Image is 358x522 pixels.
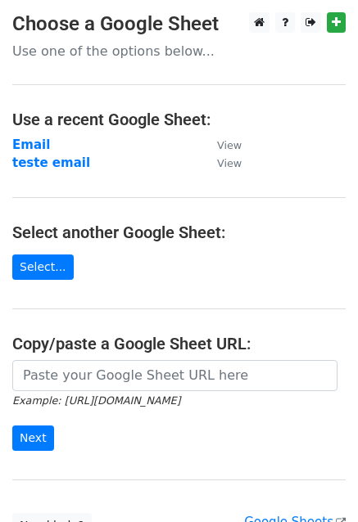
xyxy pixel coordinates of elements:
input: Paste your Google Sheet URL here [12,360,338,391]
a: teste email [12,155,90,170]
h4: Copy/paste a Google Sheet URL: [12,334,346,353]
h4: Select another Google Sheet: [12,223,346,242]
small: View [217,139,242,151]
a: Select... [12,254,74,280]
p: Use one of the options below... [12,43,346,60]
a: View [201,155,242,170]
h3: Choose a Google Sheet [12,12,346,36]
a: View [201,137,242,152]
small: View [217,157,242,169]
small: Example: [URL][DOMAIN_NAME] [12,394,180,407]
input: Next [12,425,54,451]
a: Email [12,137,50,152]
h4: Use a recent Google Sheet: [12,110,346,129]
